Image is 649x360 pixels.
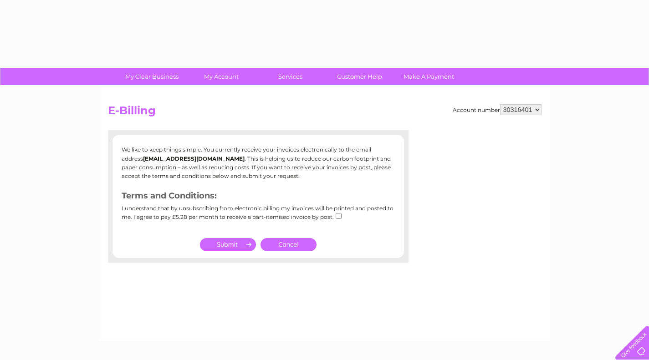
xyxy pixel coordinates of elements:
[122,145,395,180] p: We like to keep things simple. You currently receive your invoices electronically to the email ad...
[122,189,395,205] h3: Terms and Conditions:
[200,238,256,251] input: Submit
[108,104,542,122] h2: E-Billing
[322,68,397,85] a: Customer Help
[253,68,328,85] a: Services
[453,104,542,115] div: Account number
[143,155,245,162] b: [EMAIL_ADDRESS][DOMAIN_NAME]
[261,238,317,251] a: Cancel
[114,68,189,85] a: My Clear Business
[391,68,466,85] a: Make A Payment
[184,68,259,85] a: My Account
[122,205,395,227] div: I understand that by unsubscribing from electronic billing my invoices will be printed and posted...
